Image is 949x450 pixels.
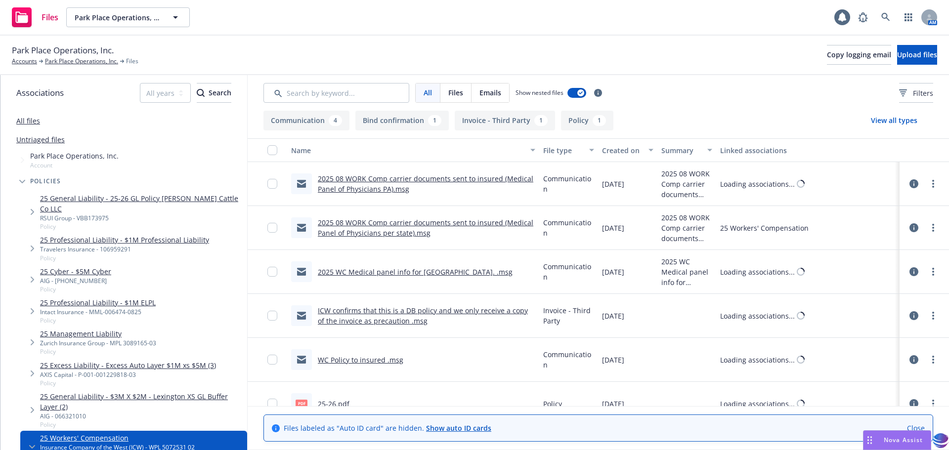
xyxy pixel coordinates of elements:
span: Upload files [897,50,937,59]
a: more [927,354,939,366]
button: Name [287,138,539,162]
span: Communication [543,173,595,194]
span: Communication [543,349,595,370]
svg: Search [197,89,205,97]
a: 25 Cyber - $5M Cyber [40,266,111,277]
button: File type [539,138,599,162]
div: Intact Insurance - MML-006474-0825 [40,308,156,316]
a: 25 Professional Liability - $1M Professional Liability [40,235,209,245]
div: Search [197,83,231,102]
a: 25-26.pdf [318,399,349,409]
div: Loading associations... [720,355,795,365]
div: AXIS Capital - P-001-001229818-03 [40,370,216,379]
button: Copy logging email [827,45,891,65]
span: [DATE] [602,223,624,233]
div: 1 [428,115,441,126]
span: pdf [296,400,307,407]
input: Toggle Row Selected [267,267,277,277]
span: [DATE] [602,355,624,365]
span: Nova Assist [884,436,923,444]
span: Policy [40,420,243,429]
div: 25 Workers' Compensation [720,223,809,233]
span: [DATE] [602,267,624,277]
button: Bind confirmation [355,111,449,130]
a: Accounts [12,57,37,66]
span: Policy [40,222,243,231]
span: [DATE] [602,311,624,321]
a: more [927,178,939,190]
a: 2025 08 WORK Comp carrier documents sent to insured (Medical Panel of Physicians PA).msg [318,174,533,194]
span: Account [30,161,119,169]
span: Files [42,13,58,21]
div: Travelers Insurance - 106959291 [40,245,209,253]
span: Policies [30,178,61,184]
a: 25 General Liability - 25-26 GL Policy [PERSON_NAME] Cattle Co LLC [40,193,243,214]
span: Filters [899,88,933,98]
a: All files [16,116,40,125]
div: Name [291,145,524,156]
input: Toggle Row Selected [267,223,277,233]
span: 2025 08 WORK Comp carrier documents sent to insured (Medical Panel of Physicians PA) [661,168,713,200]
span: Policy [543,399,562,409]
input: Toggle Row Selected [267,311,277,321]
div: Loading associations... [720,267,795,277]
span: Filters [913,88,933,98]
a: 2025 WC Medical panel info for [GEOGRAPHIC_DATA]. .msg [318,267,513,277]
span: 2025 WC Medical panel info for [GEOGRAPHIC_DATA]. [661,256,713,287]
span: Communication [543,217,595,238]
div: Linked associations [720,145,896,156]
div: AIG - 066321010 [40,412,243,420]
input: Toggle Row Selected [267,179,277,189]
span: All [424,87,432,98]
input: Search by keyword... [263,83,409,103]
input: Select all [267,145,277,155]
span: Communication [543,261,595,282]
a: 25 General Liability - $3M X $2M - Lexington XS GL Buffer Layer (2) [40,391,243,412]
a: more [927,310,939,322]
button: Linked associations [716,138,900,162]
span: Policy [40,285,111,293]
span: Invoice - Third Party [543,305,595,326]
button: Summary [657,138,717,162]
a: Park Place Operations, Inc. [45,57,118,66]
a: more [927,222,939,234]
a: 25 Excess Liability - Excess Auto Layer $1M xs $5M (3) [40,360,216,370]
a: 25 Management Liability [40,328,156,339]
a: Report a Bug [853,7,873,27]
a: ICW confirms that this is a DB policy and we only receive a copy of the invoice as precaution .msg [318,306,528,326]
span: Policy [40,316,156,325]
span: Park Place Operations, Inc. [30,151,119,161]
div: 1 [593,115,606,126]
div: 1 [534,115,548,126]
input: Toggle Row Selected [267,399,277,409]
a: 2025 08 WORK Comp carrier documents sent to insured (Medical Panel of Physicians per state).msg [318,218,533,238]
span: [DATE] [602,399,624,409]
a: Search [876,7,896,27]
a: 25 Professional Liability - $1M ELPL [40,297,156,308]
span: Files [126,57,138,66]
a: WC Policy to insured .msg [318,355,403,365]
span: Policy [40,347,156,356]
a: more [927,266,939,278]
button: Communication [263,111,349,130]
div: 4 [329,115,342,126]
button: Upload files [897,45,937,65]
div: RSUI Group - VBB173975 [40,214,243,222]
div: Loading associations... [720,311,795,321]
a: Files [8,3,62,31]
span: Emails [479,87,501,98]
span: Policy [40,379,216,387]
button: View all types [855,111,933,130]
button: Created on [598,138,657,162]
div: File type [543,145,584,156]
div: Created on [602,145,643,156]
a: 25 Workers' Compensation [40,433,195,443]
span: Files labeled as "Auto ID card" are hidden. [284,423,491,433]
span: Copy logging email [827,50,891,59]
div: Drag to move [863,431,876,450]
span: 2025 08 WORK Comp carrier documents sent to insured (Medical Panel of Physicians per state) [661,212,713,244]
div: AIG - [PHONE_NUMBER] [40,277,111,285]
div: Summary [661,145,702,156]
a: Close [907,423,925,433]
span: Associations [16,86,64,99]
